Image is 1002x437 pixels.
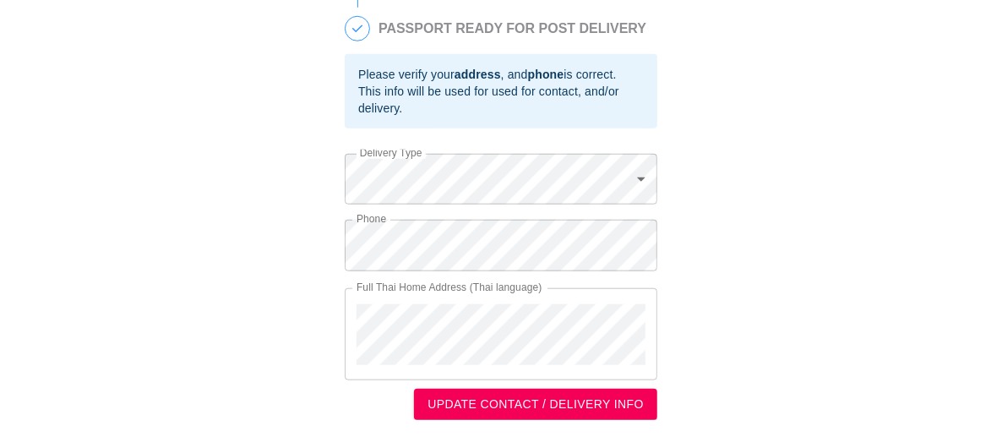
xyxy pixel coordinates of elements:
div: This info will be used for used for contact, and/or delivery. [358,83,644,117]
button: UPDATE CONTACT / DELIVERY INFO [414,389,657,420]
b: address [455,68,501,81]
span: 5 [346,17,369,41]
b: phone [528,68,564,81]
h2: PASSPORT READY FOR POST DELIVERY [378,21,646,36]
span: UPDATE CONTACT / DELIVERY INFO [427,394,644,415]
div: Please verify your , and is correct. [358,66,644,83]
